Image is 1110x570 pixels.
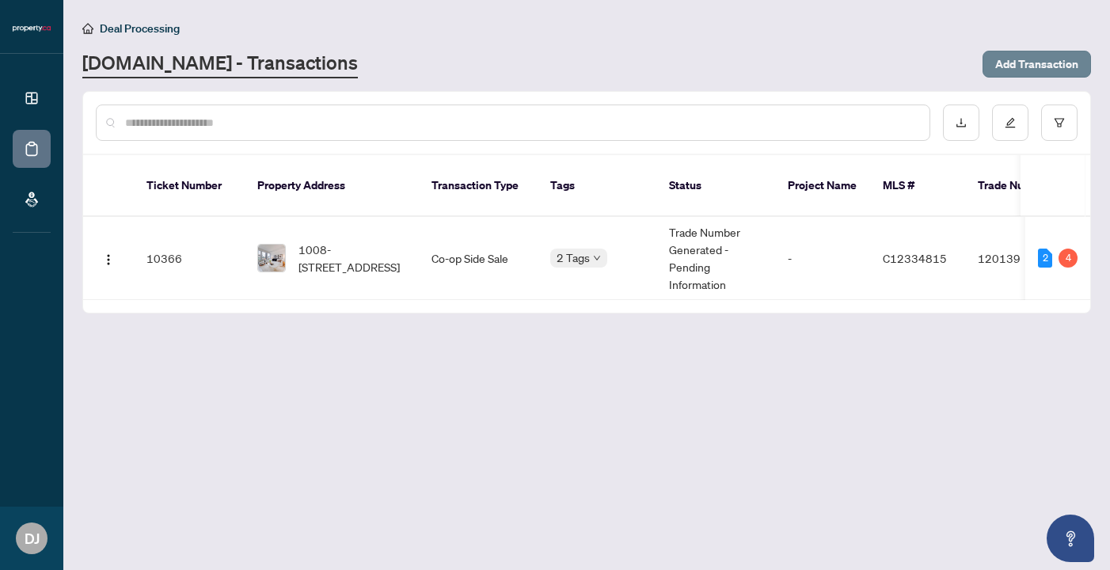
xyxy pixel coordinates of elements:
span: C12334815 [883,251,947,265]
span: Add Transaction [995,51,1078,77]
button: Open asap [1047,515,1094,562]
div: 2 [1038,249,1052,268]
span: 2 Tags [557,249,590,267]
span: home [82,23,93,34]
th: Property Address [245,155,419,217]
button: filter [1041,104,1078,141]
td: - [775,217,870,300]
button: Add Transaction [983,51,1091,78]
td: 120139 [965,217,1076,300]
span: 1008-[STREET_ADDRESS] [298,241,406,275]
th: Transaction Type [419,155,538,217]
button: edit [992,104,1028,141]
img: logo [13,24,51,33]
td: 10366 [134,217,245,300]
div: 4 [1059,249,1078,268]
a: [DOMAIN_NAME] - Transactions [82,50,358,78]
img: Logo [102,253,115,266]
span: Deal Processing [100,21,180,36]
th: Project Name [775,155,870,217]
button: Logo [96,245,121,271]
td: Trade Number Generated - Pending Information [656,217,775,300]
th: Tags [538,155,656,217]
span: down [593,254,601,262]
th: Ticket Number [134,155,245,217]
span: DJ [25,527,40,549]
span: edit [1005,117,1016,128]
img: thumbnail-img [258,245,285,272]
td: Co-op Side Sale [419,217,538,300]
button: download [943,104,979,141]
span: download [956,117,967,128]
th: Status [656,155,775,217]
th: MLS # [870,155,965,217]
th: Trade Number [965,155,1076,217]
span: filter [1054,117,1065,128]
